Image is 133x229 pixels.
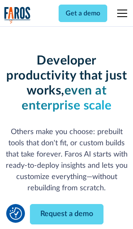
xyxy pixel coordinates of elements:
strong: Developer productivity that just works, [6,55,127,97]
p: Others make you choose: prebuilt tools that don't fit, or custom builds that take forever. Faros ... [4,127,129,194]
strong: even at enterprise scale [22,85,111,112]
img: Revisit consent button [10,207,22,220]
a: Request a demo [30,204,103,224]
img: Logo of the analytics and reporting company Faros. [4,7,31,24]
div: menu [112,3,129,23]
button: Cookie Settings [10,207,22,220]
a: Get a demo [59,5,107,22]
a: home [4,7,31,24]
